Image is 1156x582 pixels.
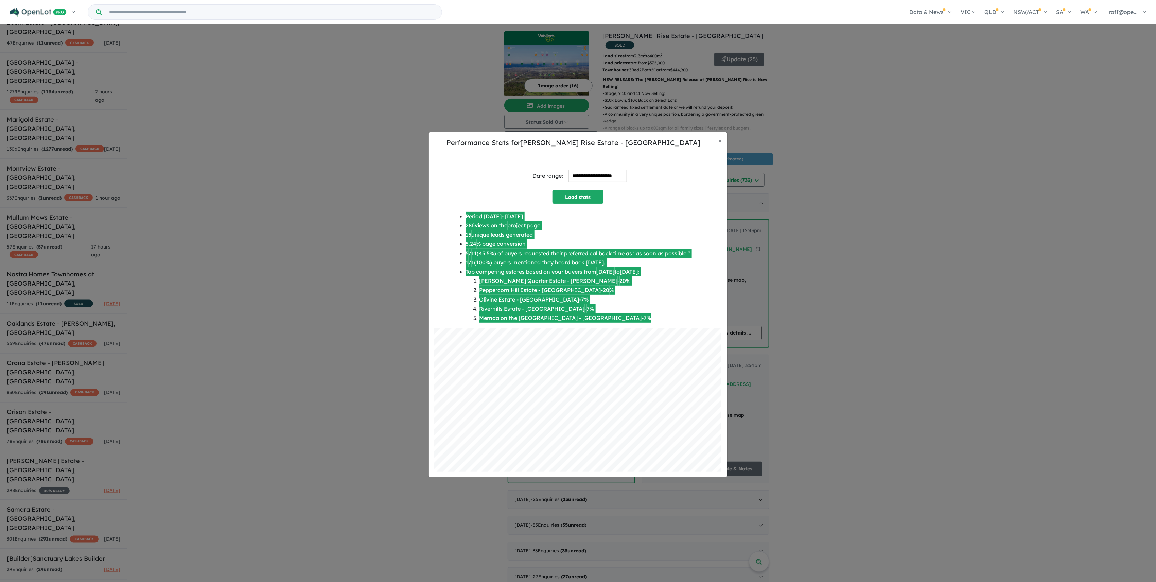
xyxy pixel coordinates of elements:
[466,258,690,267] li: 1 / 1 ( 100 %) buyers mentioned they heard back [DATE].
[718,137,722,144] span: ×
[479,305,585,312] a: Riverhills Estate - [GEOGRAPHIC_DATA]
[466,230,690,239] li: 15 unique leads generated
[466,212,690,221] li: Period: [DATE] - [DATE]
[479,314,642,321] a: Mernda on the [GEOGRAPHIC_DATA] - [GEOGRAPHIC_DATA]
[466,239,690,249] li: 5.24 % page conversion
[479,304,690,313] li: - 7 %
[103,5,440,19] input: Try estate name, suburb, builder or developer
[10,8,67,17] img: Openlot PRO Logo White
[479,287,601,293] a: Peppercorn Hill Estate - [GEOGRAPHIC_DATA]
[479,296,579,303] a: Olivine Estate - [GEOGRAPHIC_DATA]
[434,138,713,148] h5: Performance Stats for [PERSON_NAME] Rise Estate - [GEOGRAPHIC_DATA]
[466,249,690,258] li: 5 / 11 ( 45.5 %) of buyers requested their preferred callback time as " as soon as possible! "
[532,171,563,181] div: Date range:
[479,277,618,284] a: [PERSON_NAME] Quarter Estate - [PERSON_NAME]
[479,295,690,304] li: - 7 %
[1109,8,1138,15] span: raff@ope...
[479,286,690,295] li: - 20 %
[466,267,690,323] li: Top competing estates based on your buyers from [DATE] to [DATE] :
[479,276,690,286] li: - 20 %
[479,313,690,323] li: - 7 %
[553,190,603,204] button: Load stats
[466,221,690,230] li: 286 views on the project page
